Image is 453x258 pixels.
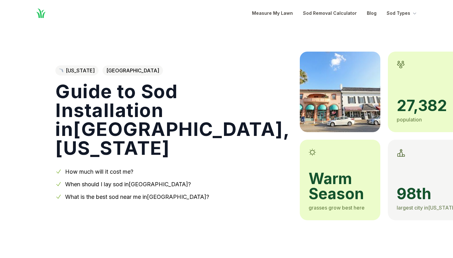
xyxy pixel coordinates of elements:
[303,9,357,17] a: Sod Removal Calculator
[65,193,209,200] a: What is the best sod near me in[GEOGRAPHIC_DATA]?
[103,65,163,76] span: [GEOGRAPHIC_DATA]
[59,69,63,73] img: Florida state outline
[300,52,380,132] img: A picture of Venice
[252,9,293,17] a: Measure My Lawn
[55,65,98,76] a: [US_STATE]
[387,9,418,17] button: Sod Types
[397,116,422,123] span: population
[367,9,377,17] a: Blog
[309,205,365,211] span: grasses grow best here
[65,168,133,175] a: How much will it cost me?
[309,171,372,201] span: warm season
[65,181,191,188] a: When should I lay sod in[GEOGRAPHIC_DATA]?
[55,82,290,157] h1: Guide to Sod Installation in [GEOGRAPHIC_DATA] , [US_STATE]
